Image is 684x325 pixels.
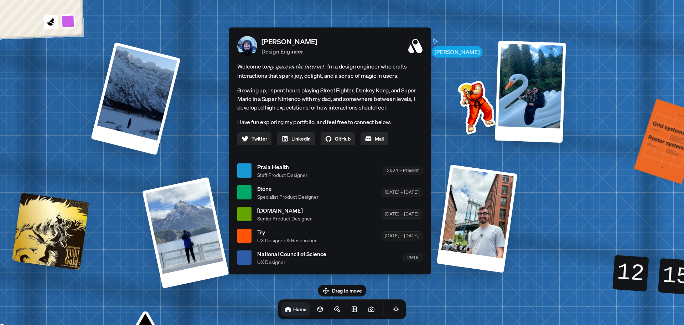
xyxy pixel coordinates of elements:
[261,36,317,47] p: [PERSON_NAME]
[252,135,267,142] span: Twitter
[439,70,511,142] img: Profile example
[381,209,423,218] div: [DATE] – [DATE]
[257,258,326,266] span: UX Designer
[293,306,307,313] h1: Home
[277,132,315,145] a: Linkedin
[257,237,317,244] span: UX Designer & Researcher
[403,253,423,262] div: 2018
[257,206,312,215] span: [DOMAIN_NAME]
[381,231,423,240] div: [DATE] – [DATE]
[237,62,423,80] span: Welcome to I'm a design engineer who crafts interactions that spark joy, delight, and a sense of ...
[237,132,271,145] a: Twitter
[237,86,423,112] p: Growing up, I spent hours playing Street Fighter, Donkey Kong, and Super Mario in a Super Nintend...
[389,302,403,316] button: Toggle Theme
[257,228,317,237] span: Try
[257,193,318,200] span: Specialist Product Designer
[257,250,326,258] span: National Council of Science
[257,184,318,193] span: Stone
[281,302,310,316] a: Home
[257,163,307,171] span: Praia Health
[375,135,384,142] span: Mail
[383,166,423,175] div: 2024 – Present
[335,135,351,142] span: GitHub
[321,132,355,145] a: GitHub
[291,135,311,142] span: Linkedin
[237,36,257,56] img: Profile Picture
[361,132,388,145] a: Mail
[257,215,312,222] span: Senior Product Designer
[257,171,307,179] span: Staff Product Designer
[381,188,423,197] div: [DATE] – [DATE]
[237,117,423,127] p: Have fun exploring my portfolio, and feel free to connect below.
[267,63,326,70] em: my space on the internet.
[261,47,317,56] p: Design Engineer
